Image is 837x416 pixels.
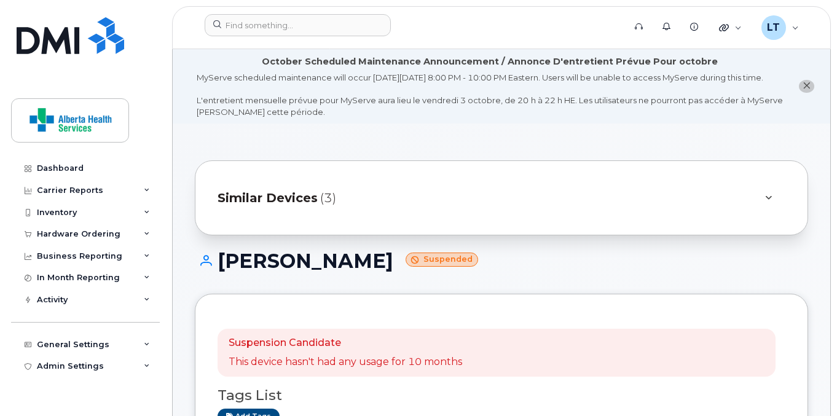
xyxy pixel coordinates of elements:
[197,72,783,117] div: MyServe scheduled maintenance will occur [DATE][DATE] 8:00 PM - 10:00 PM Eastern. Users will be u...
[195,250,808,272] h1: [PERSON_NAME]
[799,80,814,93] button: close notification
[406,253,478,267] small: Suspended
[218,189,318,207] span: Similar Devices
[229,336,462,350] p: Suspension Candidate
[229,355,462,369] p: This device hasn't had any usage for 10 months
[262,55,718,68] div: October Scheduled Maintenance Announcement / Annonce D'entretient Prévue Pour octobre
[218,388,785,403] h3: Tags List
[320,189,336,207] span: (3)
